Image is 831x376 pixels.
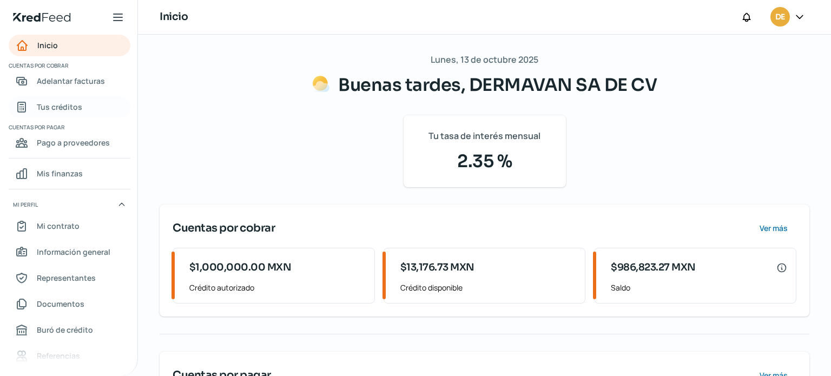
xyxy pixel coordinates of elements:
[9,345,130,367] a: Referencias
[37,74,105,88] span: Adelantar facturas
[611,260,696,275] span: $986,823.27 MXN
[750,217,796,239] button: Ver más
[400,260,474,275] span: $13,176.73 MXN
[37,349,80,362] span: Referencias
[37,136,110,149] span: Pago a proveedores
[9,319,130,341] a: Buró de crédito
[37,245,110,259] span: Información general
[9,241,130,263] a: Información general
[312,75,329,93] img: Saludos
[173,220,275,236] span: Cuentas por cobrar
[189,281,366,294] span: Crédito autorizado
[760,225,788,232] span: Ver más
[9,293,130,315] a: Documentos
[9,163,130,184] a: Mis finanzas
[37,297,84,311] span: Documentos
[9,215,130,237] a: Mi contrato
[428,128,540,144] span: Tu tasa de interés mensual
[37,271,96,285] span: Representantes
[37,167,83,180] span: Mis finanzas
[13,200,38,209] span: Mi perfil
[37,323,93,337] span: Buró de crédito
[417,148,553,174] span: 2.35 %
[9,61,129,70] span: Cuentas por cobrar
[431,52,538,68] span: Lunes, 13 de octubre 2025
[9,267,130,289] a: Representantes
[37,100,82,114] span: Tus créditos
[338,74,657,96] span: Buenas tardes, DERMAVAN SA DE CV
[160,9,188,25] h1: Inicio
[400,281,577,294] span: Crédito disponible
[37,219,80,233] span: Mi contrato
[9,122,129,132] span: Cuentas por pagar
[9,132,130,154] a: Pago a proveedores
[9,70,130,92] a: Adelantar facturas
[189,260,292,275] span: $1,000,000.00 MXN
[9,96,130,118] a: Tus créditos
[775,11,784,24] span: DE
[9,35,130,56] a: Inicio
[37,38,58,52] span: Inicio
[611,281,787,294] span: Saldo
